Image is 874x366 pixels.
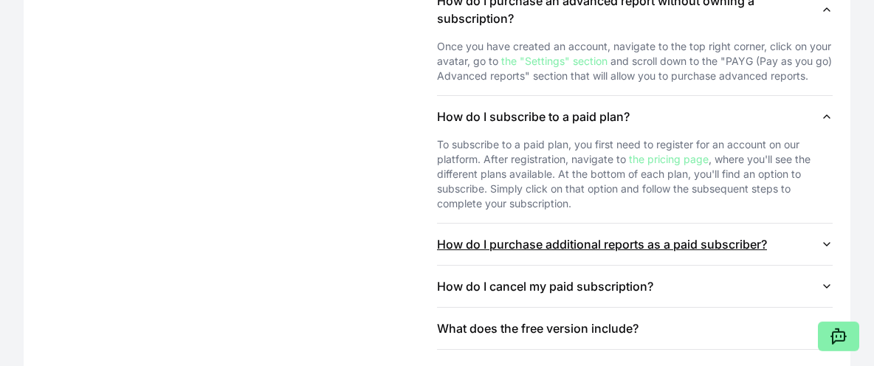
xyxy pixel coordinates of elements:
a: the "Settings" section [501,55,608,67]
div: How do I purchase an advanced report without owning a subscription? [437,39,833,95]
div: Once you have created an account, navigate to the top right corner, click on your avatar, go to a... [437,39,833,83]
a: the pricing page [629,153,709,165]
button: How do I subscribe to a paid plan? [437,96,833,137]
button: How do I cancel my paid subscription? [437,266,833,307]
button: What does the free version include? [437,308,833,349]
div: How do I subscribe to a paid plan? [437,137,833,223]
button: How do I purchase additional reports as a paid subscriber? [437,224,833,265]
div: To subscribe to a paid plan, you first need to register for an account on our platform. After reg... [437,137,833,211]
